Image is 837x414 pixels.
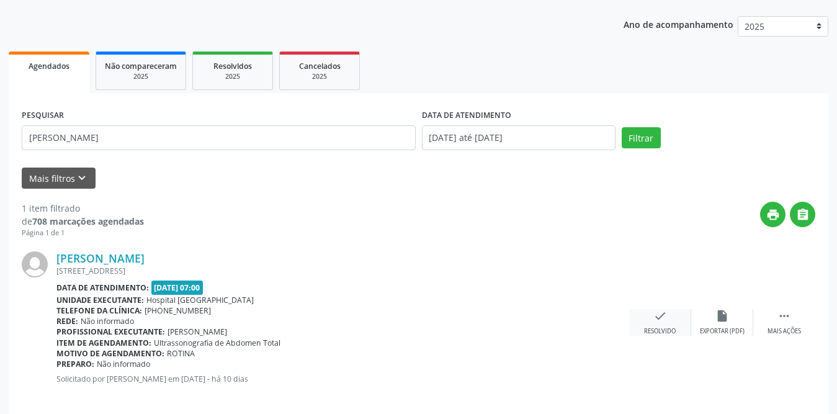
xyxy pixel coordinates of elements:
[766,208,780,222] i: print
[202,72,264,81] div: 2025
[644,327,676,336] div: Resolvido
[299,61,341,71] span: Cancelados
[56,359,94,369] b: Preparo:
[22,215,144,228] div: de
[56,316,78,326] b: Rede:
[796,208,810,222] i: 
[56,295,144,305] b: Unidade executante:
[622,127,661,148] button: Filtrar
[29,61,69,71] span: Agendados
[624,16,733,32] p: Ano de acompanhamento
[56,374,629,384] p: Solicitado por [PERSON_NAME] em [DATE] - há 10 dias
[56,251,145,265] a: [PERSON_NAME]
[422,125,615,150] input: Selecione um intervalo
[56,326,165,337] b: Profissional executante:
[653,309,667,323] i: check
[22,202,144,215] div: 1 item filtrado
[97,359,150,369] span: Não informado
[56,305,142,316] b: Telefone da clínica:
[56,348,164,359] b: Motivo de agendamento:
[146,295,254,305] span: Hospital [GEOGRAPHIC_DATA]
[700,327,745,336] div: Exportar (PDF)
[105,72,177,81] div: 2025
[22,168,96,189] button: Mais filtroskeyboard_arrow_down
[56,266,629,276] div: [STREET_ADDRESS]
[422,106,511,125] label: DATA DE ATENDIMENTO
[145,305,211,316] span: [PHONE_NUMBER]
[22,251,48,277] img: img
[81,316,134,326] span: Não informado
[22,106,64,125] label: PESQUISAR
[760,202,786,227] button: print
[75,171,89,185] i: keyboard_arrow_down
[22,125,416,150] input: Nome, CNS
[167,348,195,359] span: ROTINA
[154,338,280,348] span: Ultrassonografia de Abdomen Total
[105,61,177,71] span: Não compareceram
[790,202,815,227] button: 
[32,215,144,227] strong: 708 marcações agendadas
[715,309,729,323] i: insert_drive_file
[168,326,227,337] span: [PERSON_NAME]
[56,282,149,293] b: Data de atendimento:
[777,309,791,323] i: 
[22,228,144,238] div: Página 1 de 1
[768,327,801,336] div: Mais ações
[151,281,204,295] span: [DATE] 07:00
[289,72,351,81] div: 2025
[56,338,151,348] b: Item de agendamento:
[213,61,252,71] span: Resolvidos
